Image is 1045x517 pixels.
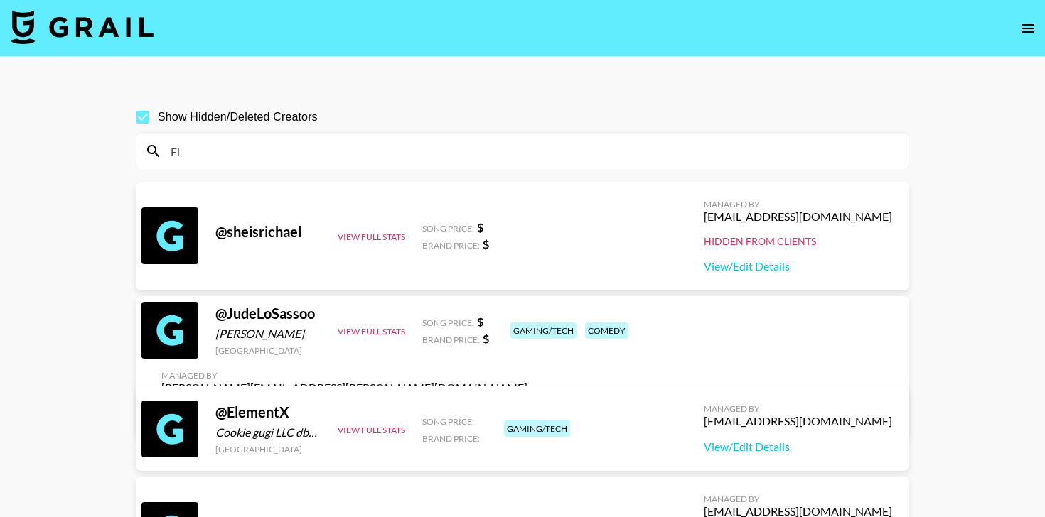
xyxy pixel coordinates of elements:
[504,420,570,437] div: gaming/tech
[158,109,318,126] span: Show Hidden/Deleted Creators
[162,140,900,163] input: Search by User Name
[161,381,527,395] div: [PERSON_NAME][EMAIL_ADDRESS][PERSON_NAME][DOMAIN_NAME]
[11,10,154,44] img: Grail Talent
[422,240,480,251] span: Brand Price:
[161,370,527,381] div: Managed By
[704,259,892,273] a: View/Edit Details
[704,440,892,454] a: View/Edit Details
[704,494,892,504] div: Managed By
[422,416,474,427] span: Song Price:
[422,433,480,444] span: Brand Price:
[422,223,474,234] span: Song Price:
[215,223,321,241] div: @ sheisrichael
[483,237,489,251] strong: $
[338,326,405,337] button: View Full Stats
[510,322,577,339] div: gaming/tech
[215,403,321,421] div: @ ElementX
[422,334,480,345] span: Brand Price:
[585,322,628,339] div: comedy
[477,220,483,234] strong: $
[215,305,321,322] div: @ JudeLoSassoo
[704,414,892,428] div: [EMAIL_ADDRESS][DOMAIN_NAME]
[704,235,892,248] div: Hidden from Clients
[704,199,892,209] div: Managed By
[483,332,489,345] strong: $
[215,327,321,341] div: [PERSON_NAME]
[704,403,892,414] div: Managed By
[338,232,405,242] button: View Full Stats
[215,425,321,440] div: Cookie gugi LLC dba Element X
[477,315,483,328] strong: $
[215,444,321,455] div: [GEOGRAPHIC_DATA]
[1014,14,1042,43] button: open drawer
[704,209,892,224] div: [EMAIL_ADDRESS][DOMAIN_NAME]
[338,425,405,435] button: View Full Stats
[422,317,474,328] span: Song Price:
[215,345,321,356] div: [GEOGRAPHIC_DATA]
